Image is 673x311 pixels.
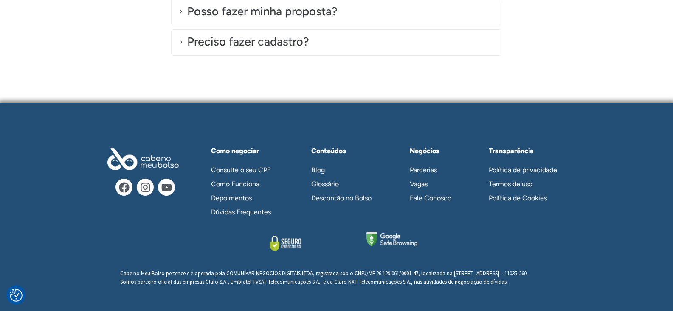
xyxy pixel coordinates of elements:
[203,177,288,191] a: Como Funciona
[480,163,570,205] nav: Menu
[480,191,570,205] a: Política de Cookies
[410,148,467,154] h2: Negócios
[187,33,309,51] div: Preciso fazer cadastro?
[172,30,502,55] div: Preciso fazer cadastro?
[211,148,288,154] h2: Como negociar
[203,205,288,219] a: Dúvidas Frequentes
[303,191,388,205] a: Descontão no Bolso
[120,278,508,285] span: Somos parceiro oficial das empresas Claro S.A., Embratel TVSAT Telecomunicações S.A., e da Claro ...
[120,269,553,286] p: Cabe no Meu Bolso pertence e é operada pela COMUNIKAR NEGÓCIOS DIGITAIS LTDA, registrada sob o CN...
[311,148,388,154] h2: Conteúdos
[303,163,388,177] a: Blog
[489,148,570,154] h2: Transparência​
[366,232,417,246] img: google-safe-browsing.webp
[480,163,570,177] a: Política de privacidade
[401,163,467,177] a: Parcerias
[401,163,467,205] nav: Menu
[401,191,467,205] a: Fale Conosco
[256,232,315,254] img: seguro-certificado-ssl.webp
[10,289,23,302] button: Preferências de consentimento
[203,163,288,177] a: Consulte o seu CPF
[187,3,338,20] div: Posso fazer minha proposta?
[203,163,288,219] nav: Menu
[480,177,570,191] a: Termos de uso
[10,289,23,302] img: Revisit consent button
[203,191,288,205] a: Depoimentos
[401,177,467,191] a: Vagas
[303,163,388,205] nav: Menu
[303,177,388,191] a: Glossário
